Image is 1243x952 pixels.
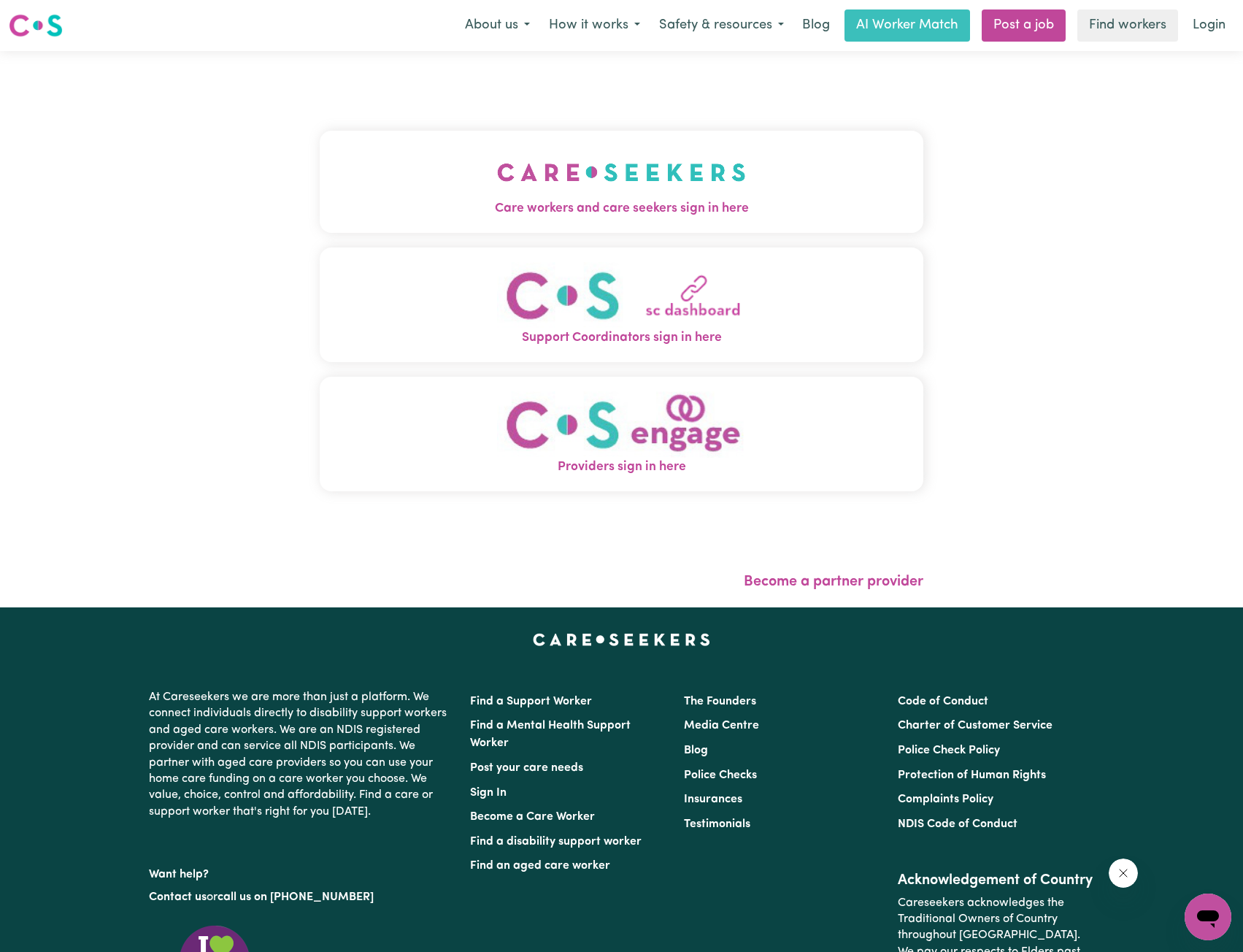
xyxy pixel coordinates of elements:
a: Post a job [982,9,1066,42]
button: About us [455,10,539,41]
span: Need any help? [9,10,88,22]
a: Find a disability support worker [470,836,642,848]
a: Police Checks [684,769,757,781]
a: Find a Mental Health Support Worker [470,720,631,749]
a: Charter of Customer Service [898,720,1052,732]
button: Care workers and care seekers sign in here [320,131,924,233]
a: Code of Conduct [898,696,988,707]
p: At Careseekers we are more than just a platform. We connect individuals directly to disability su... [149,683,453,826]
button: Safety & resources [650,10,793,41]
a: Become a Care Worker [470,811,595,823]
button: Support Coordinators sign in here [320,247,924,362]
a: Login [1184,9,1234,42]
a: Insurances [684,794,742,805]
p: or [149,883,453,911]
p: Want help? [149,861,453,883]
iframe: Button to launch messaging window [1185,894,1231,940]
a: Complaints Policy [898,794,993,805]
button: Providers sign in here [320,377,924,491]
img: Careseekers logo [9,12,63,39]
a: Blog [793,9,839,42]
a: Police Check Policy [898,745,1000,756]
a: Sign In [470,787,507,799]
a: Find a Support Worker [470,696,592,707]
a: Careseekers logo [9,9,63,42]
a: Media Centre [684,720,759,732]
button: How it works [539,10,650,41]
span: Support Coordinators sign in here [320,329,924,348]
a: Careseekers home page [533,634,710,645]
a: The Founders [684,696,756,707]
a: NDIS Code of Conduct [898,818,1017,830]
span: Providers sign in here [320,458,924,477]
a: call us on [PHONE_NUMBER] [218,891,374,903]
a: Find workers [1077,9,1178,42]
span: Care workers and care seekers sign in here [320,199,924,218]
a: Protection of Human Rights [898,769,1046,781]
iframe: Close message [1109,859,1138,888]
a: Find an aged care worker [470,860,610,872]
a: Blog [684,745,708,756]
a: AI Worker Match [844,9,970,42]
a: Testimonials [684,818,750,830]
a: Post your care needs [470,762,583,774]
a: Become a partner provider [744,575,923,589]
h2: Acknowledgement of Country [898,872,1094,889]
a: Contact us [149,891,207,903]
